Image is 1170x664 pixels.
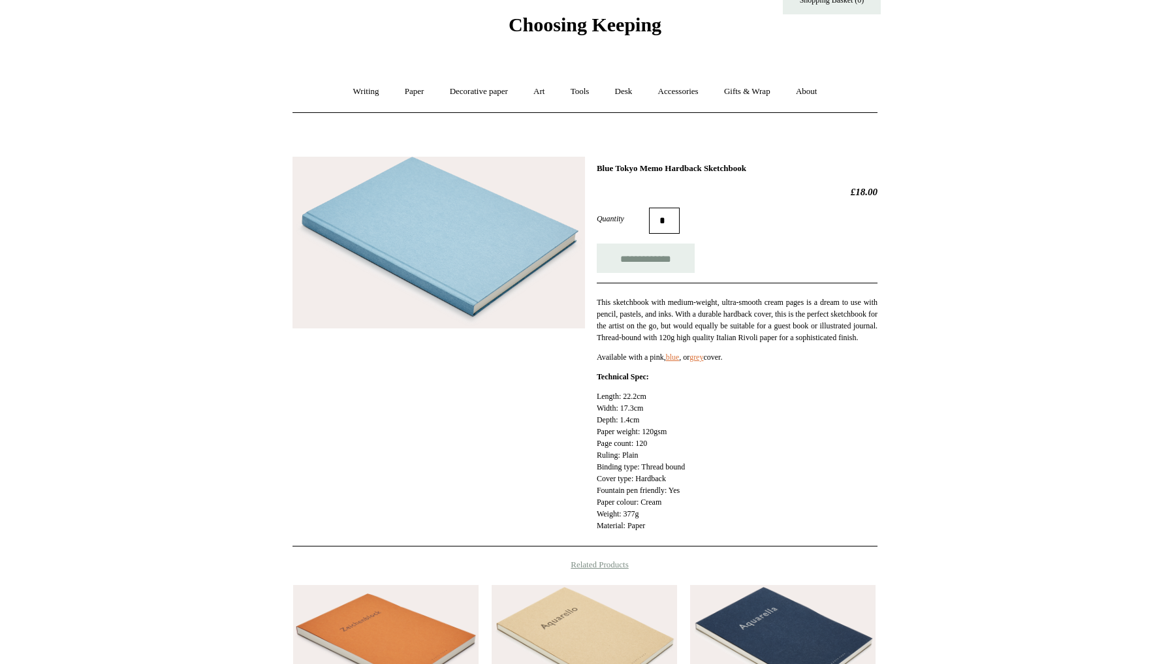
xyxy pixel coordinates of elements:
[393,74,436,109] a: Paper
[597,390,877,531] p: Length: 22.2cm Width: 17.3cm Depth: 1.4cm Paper weight: 120gsm Page count: 120 Ruling: Plain Bind...
[509,24,661,33] a: Choosing Keeping
[597,372,649,381] strong: Technical Spec:
[784,74,829,109] a: About
[603,74,644,109] a: Desk
[712,74,782,109] a: Gifts & Wrap
[438,74,520,109] a: Decorative paper
[509,14,661,35] span: Choosing Keeping
[597,213,649,225] label: Quantity
[522,74,556,109] a: Art
[597,296,877,343] p: This sketchbook with medium-weight, ultra-smooth cream pages is a dream to use with pencil, paste...
[559,74,601,109] a: Tools
[646,74,710,109] a: Accessories
[341,74,391,109] a: Writing
[292,157,585,328] img: Blue Tokyo Memo Hardback Sketchbook
[259,560,911,570] h4: Related Products
[689,353,703,362] a: grey
[666,353,680,362] a: blue
[597,163,877,174] h1: Blue Tokyo Memo Hardback Sketchbook
[597,351,877,363] p: Available with a pink, , or cover.
[597,186,877,198] h2: £18.00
